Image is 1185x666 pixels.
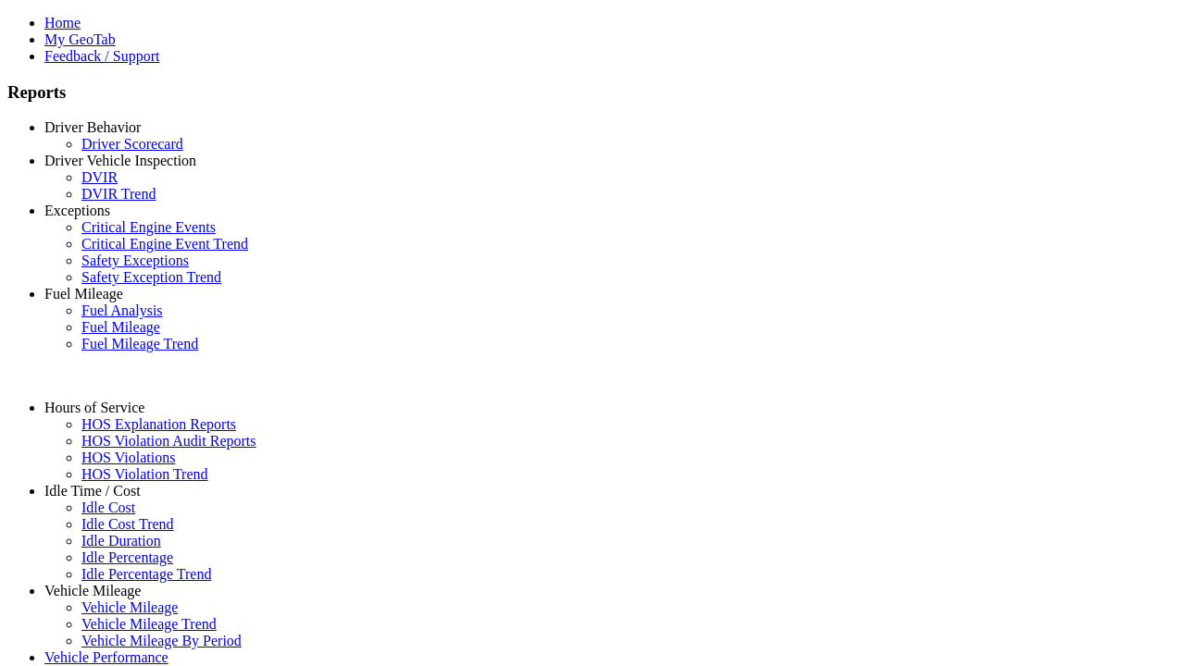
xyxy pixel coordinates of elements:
a: Vehicle Performance [44,649,168,665]
a: HOS Violations [81,450,175,465]
a: DVIR [81,169,118,185]
a: Hours of Service [44,400,144,415]
a: HOS Explanation Reports [81,416,236,432]
a: Exceptions [44,203,110,218]
a: Fuel Mileage [44,286,123,302]
a: Idle Cost [81,499,135,515]
a: Idle Time / Cost [44,483,141,499]
a: Vehicle Mileage [81,599,178,615]
a: Feedback / Support [44,48,159,64]
a: HOS Violation Trend [81,466,208,482]
a: Home [44,15,81,31]
a: Idle Percentage Trend [81,566,211,582]
a: Safety Exceptions [81,253,189,268]
a: Fuel Mileage Trend [81,336,198,351]
a: Vehicle Mileage Trend [81,616,217,632]
a: DVIR Trend [81,186,156,202]
a: HOS Violation Audit Reports [81,433,256,449]
a: Driver Vehicle Inspection [44,153,196,168]
a: Vehicle Mileage By Period [81,633,242,648]
a: Critical Engine Events [81,219,216,235]
a: My GeoTab [44,31,116,47]
a: Fuel Analysis [81,302,163,318]
a: Idle Percentage [81,549,173,565]
a: Vehicle Mileage [44,583,141,598]
a: Fuel Mileage [81,319,160,335]
h3: Reports [7,82,1178,103]
a: Idle Cost Trend [81,516,174,532]
a: Driver Behavior [44,119,141,135]
a: Critical Engine Event Trend [81,236,248,252]
a: Driver Scorecard [81,136,183,152]
a: Idle Duration [81,533,161,549]
a: Safety Exception Trend [81,269,221,285]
